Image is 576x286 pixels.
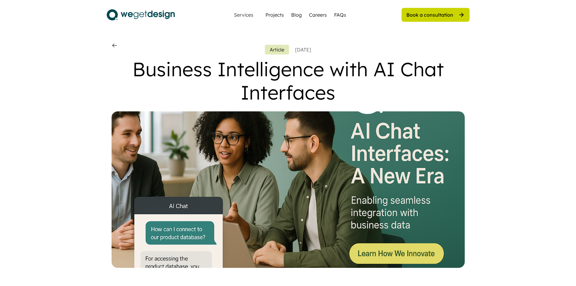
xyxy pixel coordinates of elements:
[265,45,289,54] button: Article
[295,46,311,53] div: [DATE]
[334,11,346,18] a: FAQs
[107,7,175,22] img: logo.svg
[309,11,327,18] a: Careers
[406,12,453,18] div: Book a consultation
[232,12,256,17] div: Services
[291,11,302,18] a: Blog
[112,58,465,104] div: Business Intelligence with AI Chat Interfaces
[265,11,284,18] a: Projects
